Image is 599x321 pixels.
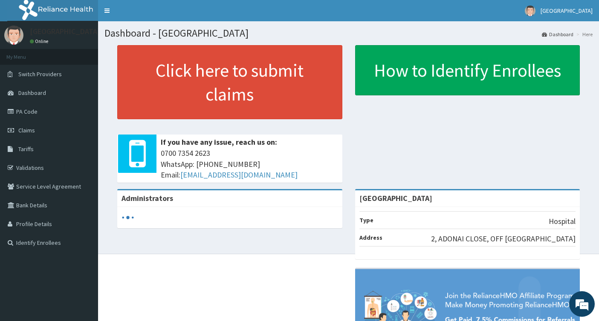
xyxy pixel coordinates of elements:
[122,211,134,224] svg: audio-loading
[525,6,535,16] img: User Image
[542,31,573,38] a: Dashboard
[549,216,576,227] p: Hospital
[355,45,580,95] a: How to Identify Enrollees
[359,216,373,224] b: Type
[359,234,382,241] b: Address
[18,70,62,78] span: Switch Providers
[18,89,46,97] span: Dashboard
[161,137,277,147] b: If you have any issue, reach us on:
[30,28,100,35] p: [GEOGRAPHIC_DATA]
[4,26,23,45] img: User Image
[18,126,35,134] span: Claims
[180,170,298,180] a: [EMAIL_ADDRESS][DOMAIN_NAME]
[104,28,593,39] h1: Dashboard - [GEOGRAPHIC_DATA]
[18,145,34,153] span: Tariffs
[574,31,593,38] li: Here
[117,45,342,119] a: Click here to submit claims
[359,193,432,203] strong: [GEOGRAPHIC_DATA]
[161,148,338,181] span: 0700 7354 2623 WhatsApp: [PHONE_NUMBER] Email:
[122,193,173,203] b: Administrators
[541,7,593,14] span: [GEOGRAPHIC_DATA]
[30,38,50,44] a: Online
[431,233,576,244] p: 2, ADONAI CLOSE, OFF [GEOGRAPHIC_DATA]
